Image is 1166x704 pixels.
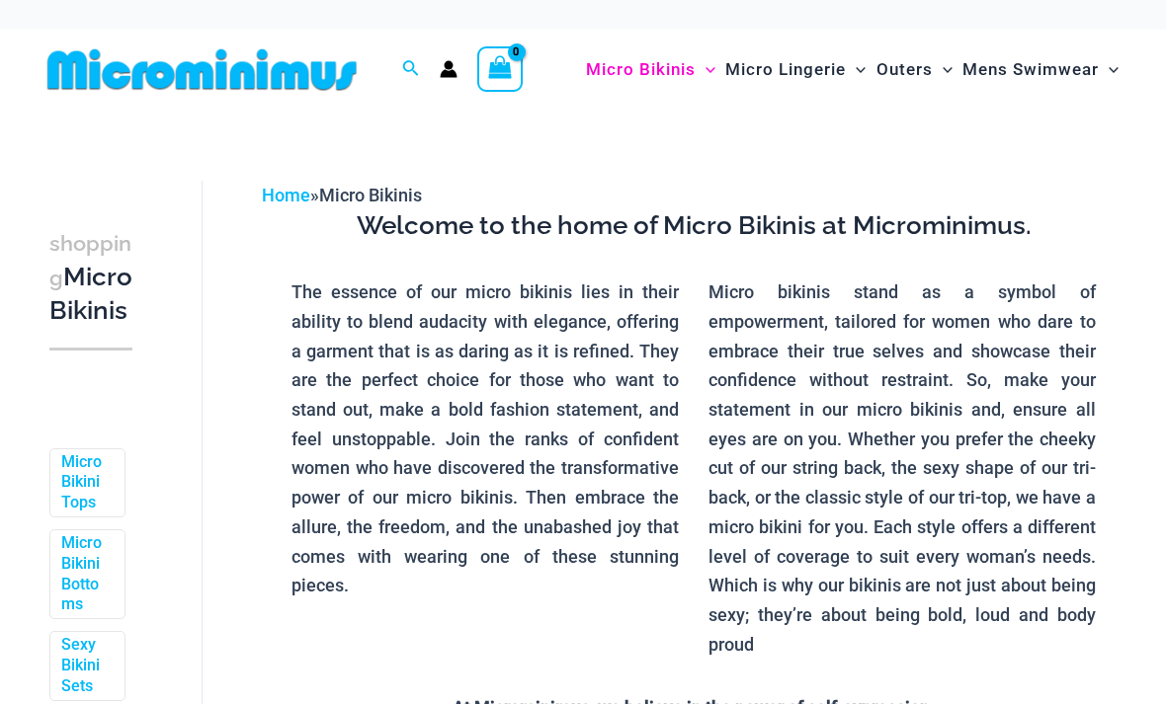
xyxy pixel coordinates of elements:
span: shopping [49,231,131,290]
a: Micro BikinisMenu ToggleMenu Toggle [581,39,720,100]
a: View Shopping Cart, empty [477,46,523,92]
h3: Micro Bikinis [49,226,132,328]
a: Micro Bikini Bottoms [61,533,110,615]
span: Menu Toggle [1099,44,1119,95]
span: Menu Toggle [846,44,866,95]
h3: Welcome to the home of Micro Bikinis at Microminimus. [277,209,1111,243]
span: » [262,185,422,205]
a: Account icon link [440,60,458,78]
a: Sexy Bikini Sets [61,635,110,696]
p: Micro bikinis stand as a symbol of empowerment, tailored for women who dare to embrace their true... [708,277,1096,659]
a: Home [262,185,310,205]
span: Micro Bikinis [586,44,696,95]
span: Menu Toggle [933,44,953,95]
span: Micro Bikinis [319,185,422,205]
span: Outers [876,44,933,95]
img: MM SHOP LOGO FLAT [40,47,365,92]
nav: Site Navigation [578,37,1126,103]
a: Mens SwimwearMenu ToggleMenu Toggle [958,39,1124,100]
a: Micro LingerieMenu ToggleMenu Toggle [720,39,871,100]
a: OutersMenu ToggleMenu Toggle [872,39,958,100]
span: Menu Toggle [696,44,715,95]
p: The essence of our micro bikinis lies in their ability to blend audacity with elegance, offering ... [291,277,679,600]
a: Micro Bikini Tops [61,452,110,513]
a: Search icon link [402,57,420,82]
span: Micro Lingerie [725,44,846,95]
span: Mens Swimwear [962,44,1099,95]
